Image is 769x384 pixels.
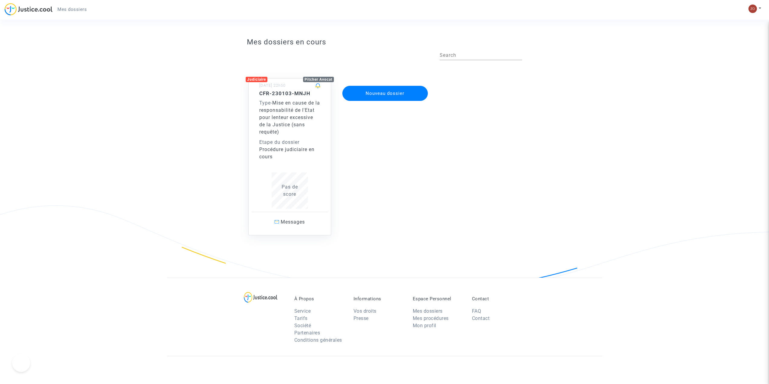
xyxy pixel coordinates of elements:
[259,83,286,88] small: [DATE] 22h50
[294,296,344,302] p: À Propos
[303,77,334,82] div: Pitcher Avocat
[472,296,522,302] p: Contact
[53,5,92,14] a: Mes dossiers
[413,315,449,321] a: Mes procédures
[281,219,305,225] span: Messages
[413,323,436,328] a: Mon profil
[294,308,311,314] a: Service
[259,100,271,106] span: Type
[748,5,757,13] img: 140997cf3316741483b0182beb8cf1be
[259,139,320,146] div: Etape du dossier
[342,82,429,88] a: Nouveau dossier
[472,315,490,321] a: Contact
[12,354,30,372] iframe: Help Scout Beacon - Open
[57,7,87,12] span: Mes dossiers
[413,296,463,302] p: Espace Personnel
[5,3,53,15] img: jc-logo.svg
[259,100,320,135] span: Mise en cause de la responsabilité de l'Etat pour lenteur excessive de la Justice (sans requête)
[259,100,272,106] span: -
[246,77,267,82] div: Judiciaire
[413,308,443,314] a: Mes dossiers
[342,86,428,101] button: Nouveau dossier
[252,212,328,232] a: Messages
[294,330,320,336] a: Partenaires
[354,315,369,321] a: Presse
[472,308,481,314] a: FAQ
[294,337,342,343] a: Conditions générales
[259,90,320,96] h5: CFR-230103-MNJH
[354,308,376,314] a: Vos droits
[259,146,320,160] div: Procédure judiciaire en cours
[354,296,404,302] p: Informations
[244,292,277,303] img: logo-lg.svg
[247,38,522,47] h3: Mes dossiers en cours
[294,315,308,321] a: Tarifs
[282,184,298,197] span: Pas de score
[294,323,311,328] a: Société
[242,66,337,235] a: JudiciairePitcher Avocat[DATE] 22h50CFR-230103-MNJHType-Mise en cause de la responsabilité de l'E...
